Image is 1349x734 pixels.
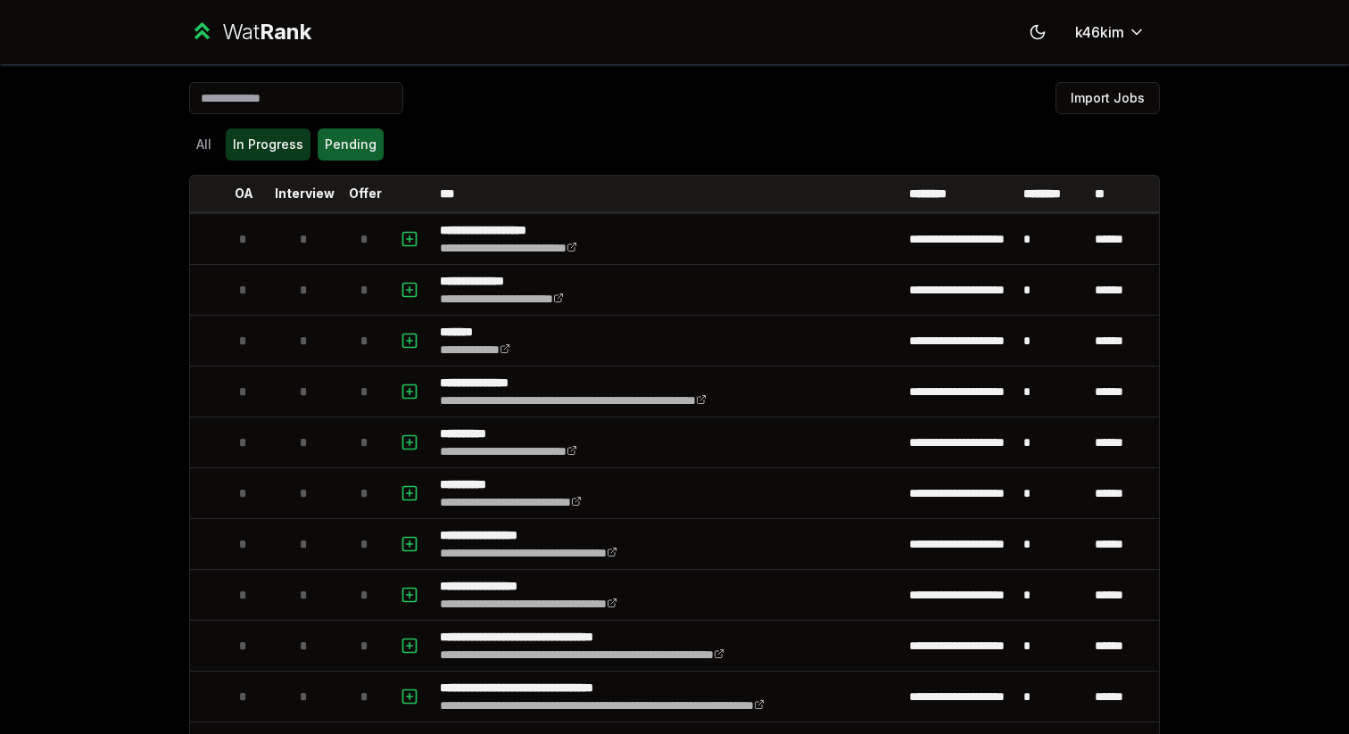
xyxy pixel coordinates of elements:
button: All [189,128,219,161]
span: Rank [260,19,311,45]
span: k46kim [1075,21,1124,43]
button: k46kim [1061,16,1160,48]
p: Interview [275,185,335,202]
p: OA [235,185,253,202]
div: Wat [222,18,311,46]
p: Offer [349,185,382,202]
button: In Progress [226,128,310,161]
button: Import Jobs [1055,82,1160,114]
a: WatRank [189,18,311,46]
button: Pending [318,128,384,161]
